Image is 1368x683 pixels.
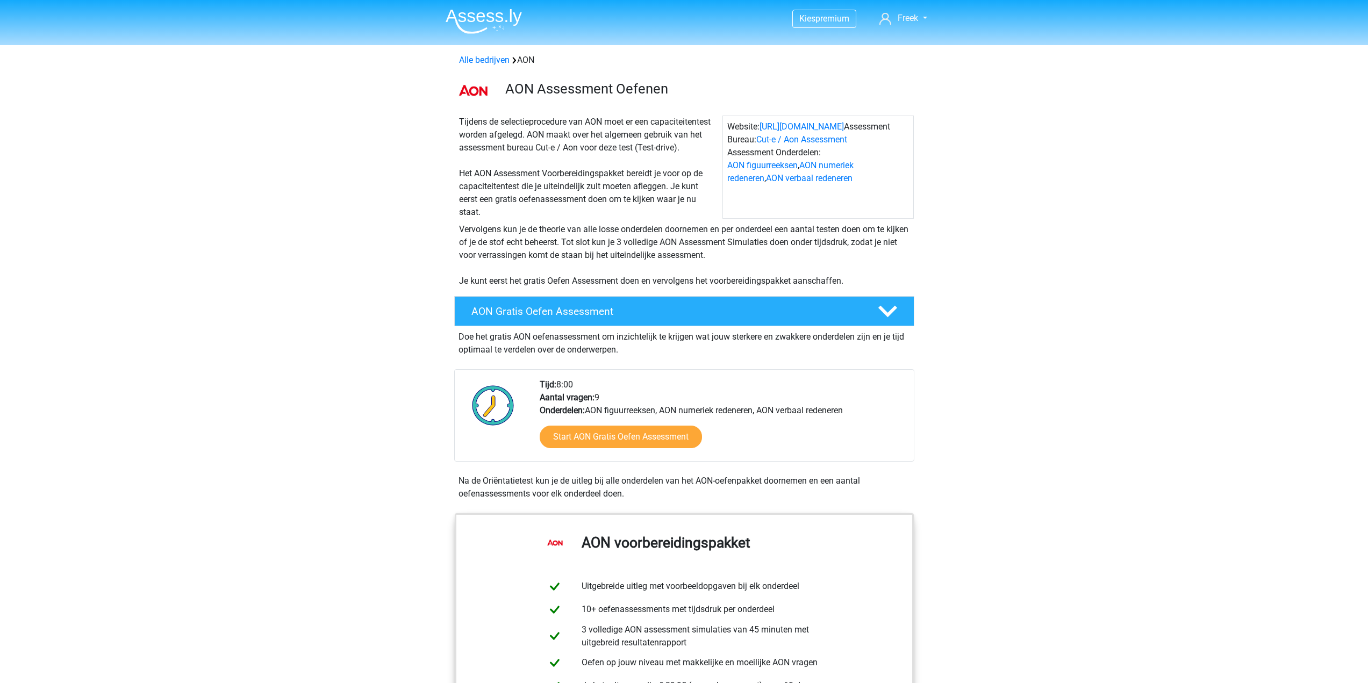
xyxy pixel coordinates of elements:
a: Alle bedrijven [459,55,510,65]
div: Doe het gratis AON oefenassessment om inzichtelijk te krijgen wat jouw sterkere en zwakkere onder... [454,326,914,356]
b: Onderdelen: [540,405,585,415]
span: Kies [799,13,815,24]
a: Kiespremium [793,11,856,26]
div: Vervolgens kun je de theorie van alle losse onderdelen doornemen en per onderdeel een aantal test... [455,223,914,287]
a: AON numeriek redeneren [727,160,854,183]
b: Aantal vragen: [540,392,595,402]
a: [URL][DOMAIN_NAME] [760,121,844,132]
div: AON [455,54,914,67]
div: 8:00 9 AON figuurreeksen, AON numeriek redeneren, AON verbaal redeneren [532,378,913,461]
a: Start AON Gratis Oefen Assessment [540,426,702,448]
span: premium [815,13,849,24]
img: Klok [466,378,520,432]
a: Freek [875,12,931,25]
h3: AON Assessment Oefenen [505,81,906,97]
span: Freek [898,13,918,23]
img: Assessly [446,9,522,34]
div: Tijdens de selectieprocedure van AON moet er een capaciteitentest worden afgelegd. AON maakt over... [455,116,722,219]
a: AON figuurreeksen [727,160,798,170]
a: AON Gratis Oefen Assessment [450,296,919,326]
div: Website: Assessment Bureau: Assessment Onderdelen: , , [722,116,914,219]
h4: AON Gratis Oefen Assessment [471,305,861,318]
a: Cut-e / Aon Assessment [756,134,847,145]
a: AON verbaal redeneren [766,173,853,183]
b: Tijd: [540,379,556,390]
div: Na de Oriëntatietest kun je de uitleg bij alle onderdelen van het AON-oefenpakket doornemen en ee... [454,474,914,500]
